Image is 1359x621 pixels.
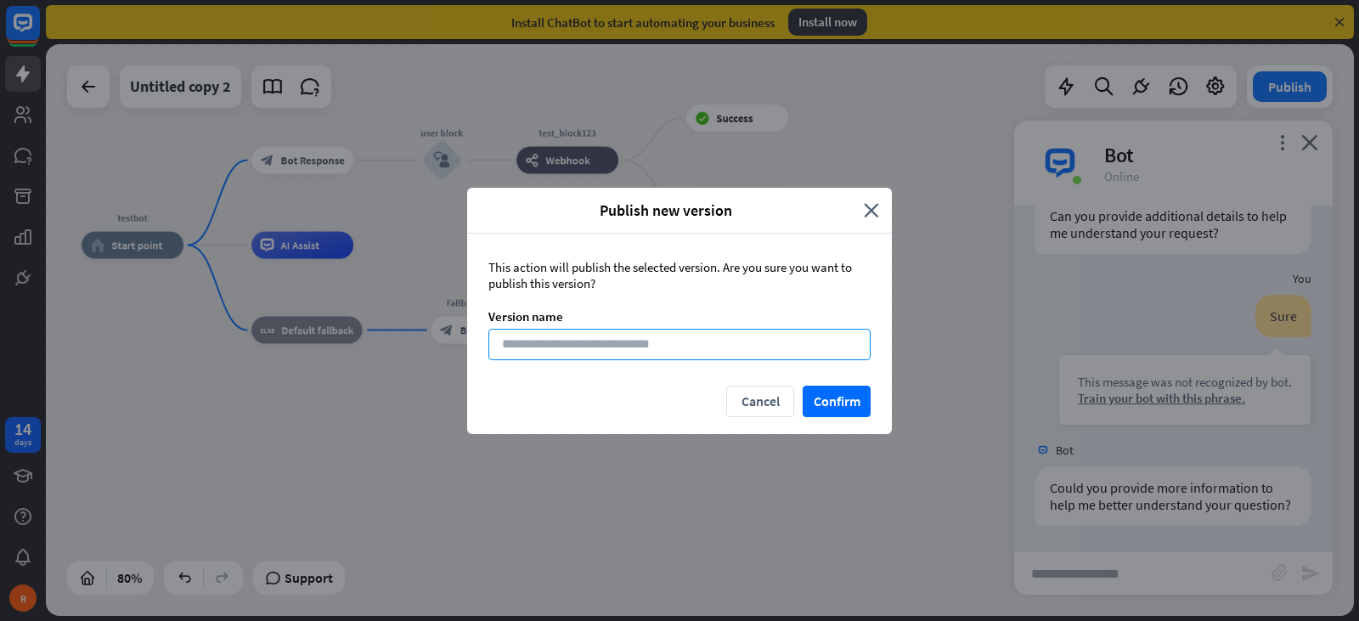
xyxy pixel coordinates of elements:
div: This action will publish the selected version. Are you sure you want to publish this version? [488,259,871,291]
div: Version name [488,308,871,325]
i: close [864,200,879,220]
span: Publish new version [480,200,851,220]
button: Cancel [726,386,794,417]
button: Confirm [803,386,871,417]
button: Open LiveChat chat widget [14,7,65,58]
